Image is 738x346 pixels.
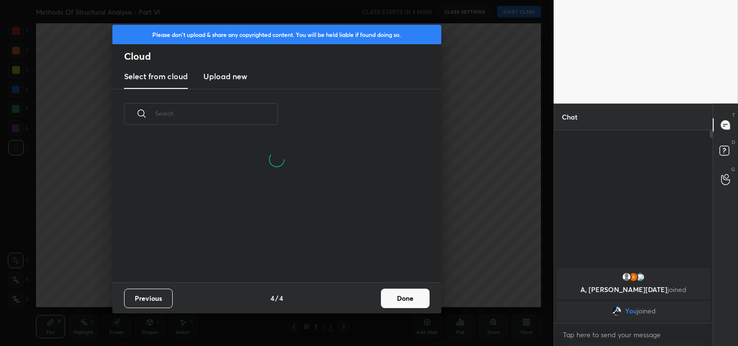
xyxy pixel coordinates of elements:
[279,293,283,303] h4: 4
[629,272,638,282] img: c4ca1666ed6e4573acab5074dfb9dccf.11615851_3
[124,70,188,82] h3: Select from cloud
[625,307,636,315] span: You
[611,306,621,316] img: bb0fa125db344831bf5d12566d8c4e6c.jpg
[381,289,430,308] button: Done
[124,50,441,63] h2: Cloud
[554,266,713,323] div: grid
[554,104,585,130] p: Chat
[667,285,686,294] span: joined
[732,111,735,119] p: T
[275,293,278,303] h4: /
[112,25,441,44] div: Please don't upload & share any copyrighted content. You will be held liable if found doing so.
[562,286,704,294] p: A, [PERSON_NAME][DATE]
[124,289,173,308] button: Previous
[731,166,735,173] p: G
[270,293,274,303] h4: 4
[636,307,655,315] span: joined
[203,70,247,82] h3: Upload new
[635,272,645,282] img: 3
[622,272,631,282] img: default.png
[732,138,735,146] p: D
[155,93,278,134] input: Search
